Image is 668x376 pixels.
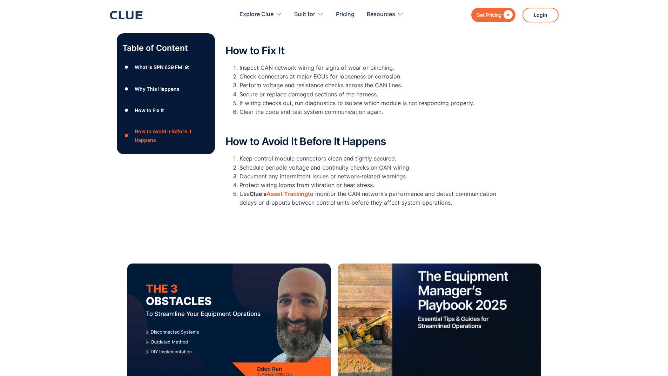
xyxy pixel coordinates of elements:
[225,45,506,56] h2: How to Fix It
[225,136,506,147] h2: How to Avoid It Before It Happens
[122,127,209,144] a: ●How to Avoid It Before It Happens
[239,4,282,26] div: Explore Clue
[135,106,164,115] div: How to Fix It
[294,4,324,26] div: Built for
[477,11,502,19] div: Get Pricing
[122,105,131,116] div: ●
[367,4,404,26] div: Resources
[471,8,515,22] a: Get Pricing
[122,105,209,116] a: ●How to Fix It
[225,120,506,129] p: ‍
[294,4,315,26] div: Built for
[367,4,395,26] div: Resources
[239,4,274,26] div: Explore Clue
[522,8,559,22] a: Login
[239,90,506,99] li: Secure or replace damaged sections of the harness.
[336,4,355,26] a: Pricing
[122,62,131,73] div: ●
[122,62,209,73] a: ●What is SPN 639 FMI 9:
[122,84,131,94] div: ●
[135,63,189,71] div: What is SPN 639 FMI 9:
[135,127,209,144] div: How to Avoid It Before It Happens
[239,190,506,207] li: Use to monitor the CAN network’s performance and detect communication delays or dropouts between ...
[239,163,506,172] li: Schedule periodic voltage and continuity checks on CAN wiring.
[239,63,506,72] li: Inspect CAN network wiring for signs of wear or pinching.
[225,29,506,38] p: ‍
[239,108,506,116] li: Clear the code and test system communication again.
[135,84,180,93] div: Why This Happens
[239,181,506,190] li: Protect wiring looms from vibration or heat stress.
[239,81,506,90] li: Perform voltage and resistance checks across the CAN lines.
[239,154,506,163] li: Keep control module connectors clean and tightly secured.
[239,172,506,181] li: Document any intermittent issues or network-related warnings.
[122,130,131,141] div: ●
[239,99,506,108] li: If wiring checks out, run diagnostics to isolate which module is not responding properly.
[122,84,209,94] a: ●Why This Happens
[266,190,308,197] a: Asset Tracking
[502,11,513,19] div: 
[250,190,266,197] strong: Clue’s
[239,72,506,81] li: Check connectors at major ECUs for looseness or corrosion.
[122,42,209,54] p: Table of Content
